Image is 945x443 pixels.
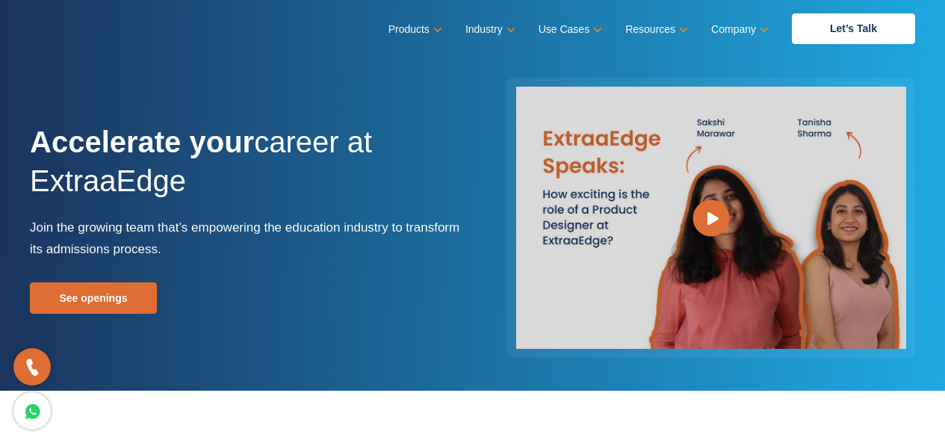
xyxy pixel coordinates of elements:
a: See openings [30,282,157,314]
a: Use Cases [539,19,599,40]
h1: career at ExtraaEdge [30,123,462,217]
a: Industry [465,19,512,40]
a: Products [388,19,439,40]
p: Join the growing team that’s empowering the education industry to transform its admissions process. [30,217,462,260]
strong: Accelerate your [30,126,254,158]
a: Let’s Talk [792,13,915,44]
a: Company [711,19,766,40]
a: Resources [625,19,685,40]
